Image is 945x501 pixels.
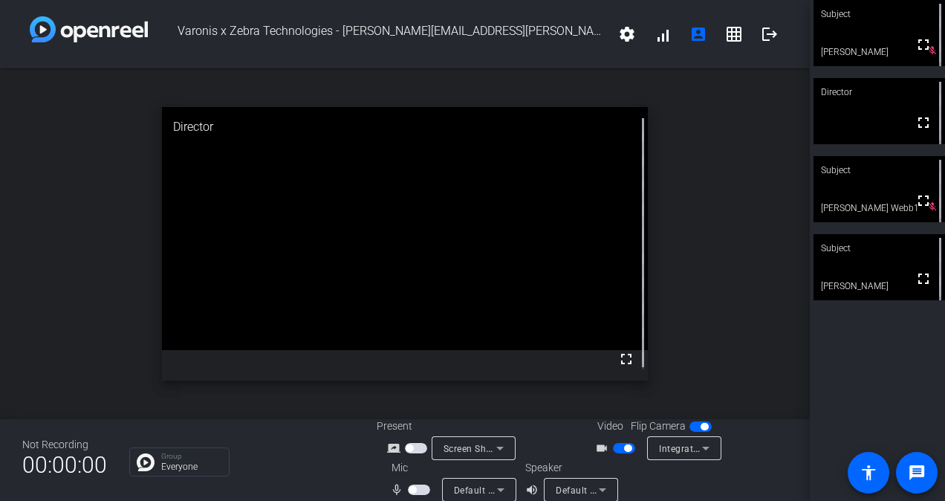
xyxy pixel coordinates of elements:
[659,442,795,454] span: Integrated Camera (04f2:b805)
[444,442,509,454] span: Screen Sharing
[814,156,945,184] div: Subject
[725,25,743,43] mat-icon: grid_on
[454,484,834,496] span: Default - Microphone Array (2- Intel® Smart Sound Technology for Digital Microphones)
[860,464,877,482] mat-icon: accessibility
[525,460,614,476] div: Speaker
[22,437,107,453] div: Not Recording
[915,270,932,288] mat-icon: fullscreen
[161,453,221,460] p: Group
[556,484,727,496] span: Default - Speakers (2- Realtek(R) Audio)
[30,16,148,42] img: white-gradient.svg
[161,462,221,471] p: Everyone
[645,16,681,52] button: signal_cellular_alt
[618,25,636,43] mat-icon: settings
[814,78,945,106] div: Director
[387,439,405,457] mat-icon: screen_share_outline
[148,16,609,52] span: Varonis x Zebra Technologies - [PERSON_NAME][EMAIL_ADDRESS][PERSON_NAME][DOMAIN_NAME]
[390,481,408,499] mat-icon: mic_none
[617,350,635,368] mat-icon: fullscreen
[137,453,155,471] img: Chat Icon
[915,192,932,210] mat-icon: fullscreen
[162,107,648,147] div: Director
[22,447,107,483] span: 00:00:00
[631,418,686,434] span: Flip Camera
[525,481,543,499] mat-icon: volume_up
[915,114,932,132] mat-icon: fullscreen
[908,464,926,482] mat-icon: message
[595,439,613,457] mat-icon: videocam_outline
[761,25,779,43] mat-icon: logout
[377,418,525,434] div: Present
[814,234,945,262] div: Subject
[689,25,707,43] mat-icon: account_box
[597,418,623,434] span: Video
[915,36,932,54] mat-icon: fullscreen
[377,460,525,476] div: Mic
